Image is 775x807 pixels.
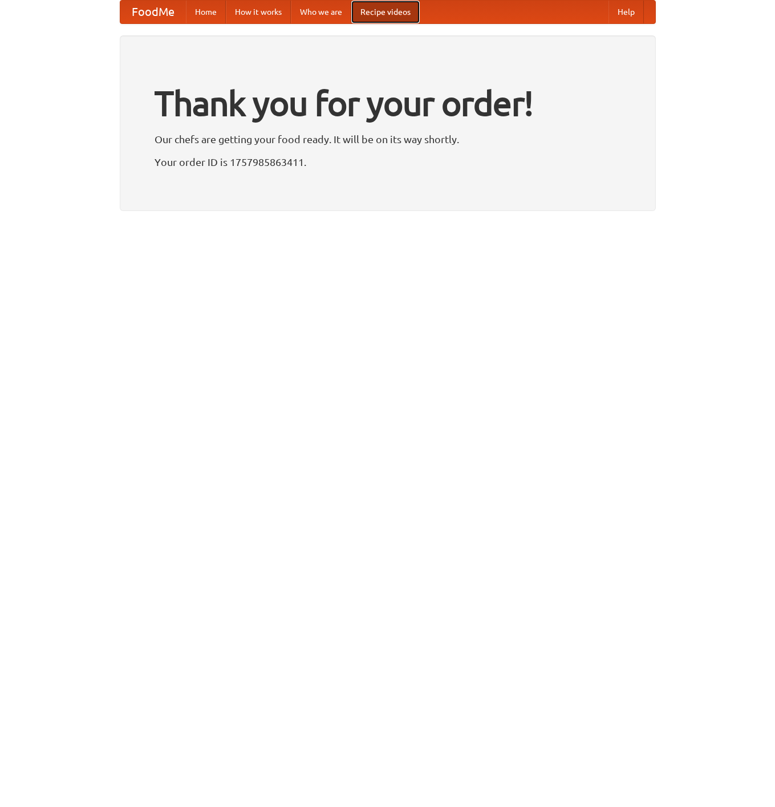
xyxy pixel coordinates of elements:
[120,1,186,23] a: FoodMe
[155,76,621,131] h1: Thank you for your order!
[155,131,621,148] p: Our chefs are getting your food ready. It will be on its way shortly.
[608,1,644,23] a: Help
[186,1,226,23] a: Home
[291,1,351,23] a: Who we are
[351,1,420,23] a: Recipe videos
[155,153,621,171] p: Your order ID is 1757985863411.
[226,1,291,23] a: How it works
